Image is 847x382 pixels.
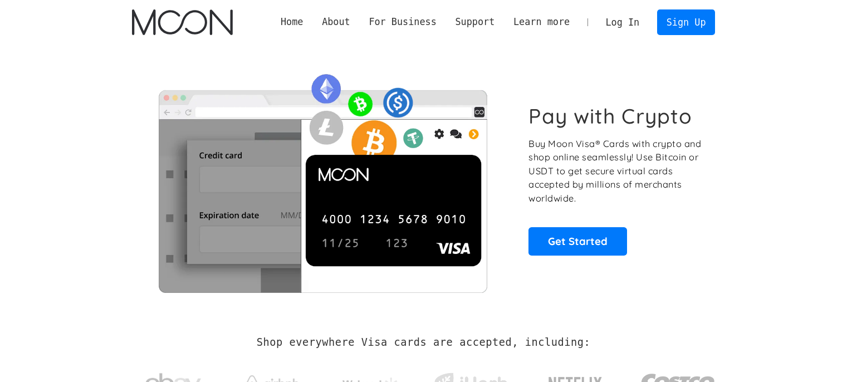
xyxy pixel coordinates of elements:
h1: Pay with Crypto [528,104,692,129]
h2: Shop everywhere Visa cards are accepted, including: [257,336,590,349]
a: Sign Up [657,9,715,35]
div: For Business [360,15,446,29]
div: About [322,15,350,29]
img: Moon Cards let you spend your crypto anywhere Visa is accepted. [132,66,513,292]
p: Buy Moon Visa® Cards with crypto and shop online seamlessly! Use Bitcoin or USDT to get secure vi... [528,137,703,205]
div: Learn more [513,15,570,29]
a: Log In [596,10,649,35]
div: Learn more [504,15,579,29]
a: home [132,9,233,35]
a: Home [271,15,312,29]
img: Moon Logo [132,9,233,35]
a: Get Started [528,227,627,255]
div: About [312,15,359,29]
div: For Business [369,15,436,29]
div: Support [455,15,495,29]
div: Support [446,15,504,29]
